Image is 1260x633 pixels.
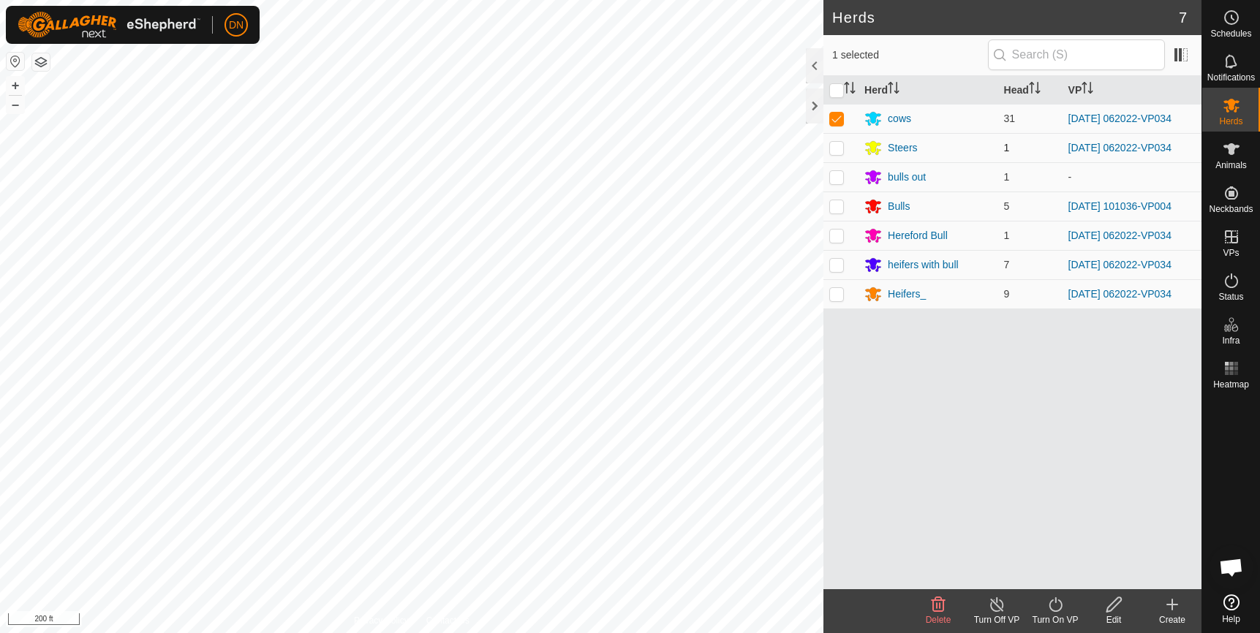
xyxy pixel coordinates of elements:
div: Open chat [1210,545,1253,589]
span: 9 [1004,288,1010,300]
div: heifers with bull [888,257,959,273]
span: 1 [1004,171,1010,183]
button: Map Layers [32,53,50,71]
div: Turn Off VP [967,613,1026,626]
span: 7 [1179,7,1187,29]
span: Delete [926,615,951,625]
input: Search (S) [988,39,1165,70]
div: Bulls [888,199,910,214]
th: VP [1063,76,1201,105]
span: Heatmap [1213,380,1249,389]
span: Infra [1222,336,1240,345]
th: Head [998,76,1063,105]
th: Herd [859,76,997,105]
div: bulls out [888,170,926,185]
p-sorticon: Activate to sort [888,84,899,96]
span: 1 [1004,230,1010,241]
a: [DATE] 101036-VP004 [1068,200,1172,212]
a: Privacy Policy [354,614,409,627]
div: Create [1143,613,1201,626]
button: Reset Map [7,53,24,70]
span: 31 [1004,113,1016,124]
span: Status [1218,292,1243,301]
h2: Herds [832,9,1179,26]
td: - [1063,162,1201,192]
div: Edit [1084,613,1143,626]
span: Schedules [1210,29,1251,38]
a: [DATE] 062022-VP034 [1068,288,1172,300]
img: Gallagher Logo [18,12,200,38]
span: Herds [1219,117,1242,126]
a: [DATE] 062022-VP034 [1068,230,1172,241]
a: [DATE] 062022-VP034 [1068,113,1172,124]
a: Contact Us [426,614,469,627]
div: Hereford Bull [888,228,948,243]
span: VPs [1223,249,1239,257]
span: Animals [1215,161,1247,170]
div: Steers [888,140,917,156]
button: + [7,77,24,94]
a: Help [1202,588,1260,629]
a: [DATE] 062022-VP034 [1068,259,1172,270]
span: DN [229,18,244,33]
span: Neckbands [1209,205,1253,213]
span: 7 [1004,259,1010,270]
p-sorticon: Activate to sort [1082,84,1093,96]
div: Turn On VP [1026,613,1084,626]
p-sorticon: Activate to sort [1029,84,1041,96]
span: 5 [1004,200,1010,212]
span: 1 [1004,142,1010,153]
p-sorticon: Activate to sort [844,84,856,96]
span: Help [1222,615,1240,623]
div: Heifers_ [888,287,926,302]
div: cows [888,111,911,126]
span: 1 selected [832,48,988,63]
button: – [7,96,24,113]
a: [DATE] 062022-VP034 [1068,142,1172,153]
span: Notifications [1207,73,1255,82]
